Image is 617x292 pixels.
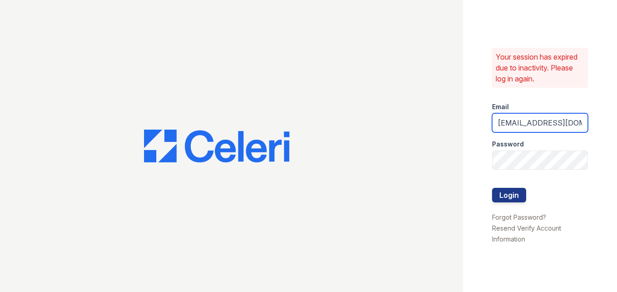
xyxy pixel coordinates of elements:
[492,188,526,202] button: Login
[492,213,546,221] a: Forgot Password?
[496,51,585,84] p: Your session has expired due to inactivity. Please log in again.
[492,224,561,243] a: Resend Verify Account Information
[144,130,289,162] img: CE_Logo_Blue-a8612792a0a2168367f1c8372b55b34899dd931a85d93a1a3d3e32e68fde9ad4.png
[492,140,524,149] label: Password
[492,102,509,111] label: Email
